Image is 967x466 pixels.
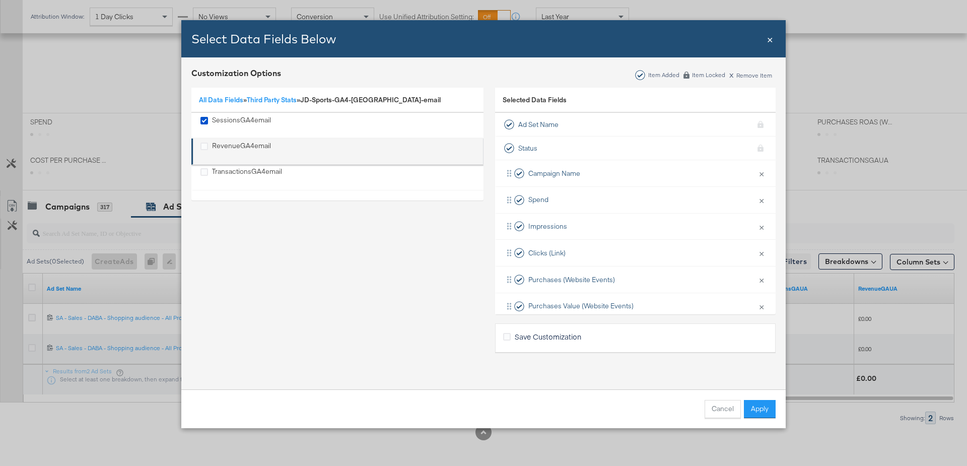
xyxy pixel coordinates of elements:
span: Ad Set Name [518,120,559,129]
span: x [729,69,734,80]
span: Spend [528,195,548,205]
div: RevenueGA4email [212,141,271,162]
div: TransactionsGA4email [212,167,282,187]
span: » [199,95,247,104]
span: JD-Sports-GA4-[GEOGRAPHIC_DATA]-email [300,95,441,104]
div: RevenueGA4email [200,141,271,162]
span: Select Data Fields Below [191,31,336,46]
button: Cancel [705,400,741,418]
div: SessionsGA4email [200,115,271,136]
span: Campaign Name [528,169,580,178]
div: Remove Item [729,71,773,79]
button: × [755,269,768,290]
div: Bulk Add Locations Modal [181,20,786,428]
span: Status [518,144,537,153]
button: × [755,189,768,211]
div: Item Locked [692,72,726,79]
button: × [755,163,768,184]
span: » [247,95,300,104]
div: TransactionsGA4email [200,167,282,187]
a: All Data Fields [199,95,243,104]
button: × [755,296,768,317]
span: Selected Data Fields [503,95,567,109]
button: × [755,216,768,237]
div: Customization Options [191,68,281,79]
span: Purchases (Website Events) [528,275,615,285]
div: Close [767,32,773,46]
span: Purchases Value (Website Events) [528,301,634,311]
a: Third Party Stats [247,95,297,104]
span: Save Customization [515,331,581,342]
button: Apply [744,400,776,418]
div: Item Added [648,72,680,79]
div: SessionsGA4email [212,115,271,136]
span: Impressions [528,222,567,231]
span: × [767,32,773,45]
button: × [755,242,768,263]
span: Clicks (Link) [528,248,566,258]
